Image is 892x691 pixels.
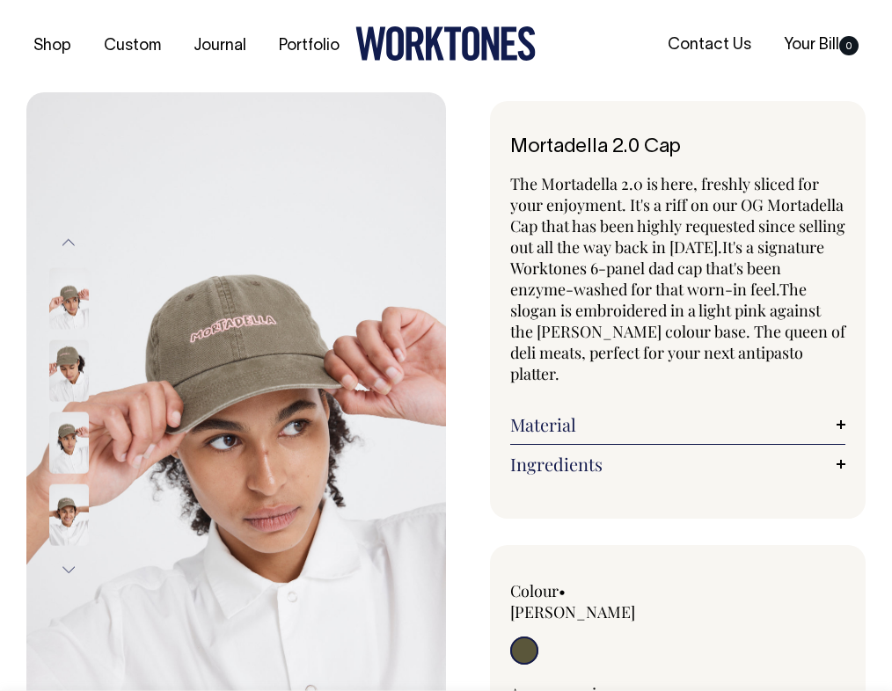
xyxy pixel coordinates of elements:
img: moss [49,484,89,545]
a: Material [510,414,845,435]
div: Colour [510,580,644,622]
a: Shop [26,32,78,61]
a: Contact Us [661,31,758,60]
a: Ingredients [510,454,845,475]
a: Custom [97,32,168,61]
span: • [559,580,566,601]
a: Your Bill0 [777,31,866,60]
label: [PERSON_NAME] [510,601,635,622]
img: moss [49,411,89,473]
h1: Mortadella 2.0 Cap [510,136,845,158]
button: Next [55,550,82,590]
a: Portfolio [272,32,347,61]
span: It's a signature Worktones 6-panel dad cap that's been enzyme-washed for that worn-in feel. The s... [510,236,845,363]
img: moss [49,267,89,329]
p: The Mortadella 2.0 is here, freshly sliced for your enjoyment. It's a riff on our OG Mortadella C... [510,173,845,384]
span: 0 [839,36,859,55]
a: Journal [186,32,253,61]
button: Previous [55,223,82,263]
img: moss [49,339,89,401]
